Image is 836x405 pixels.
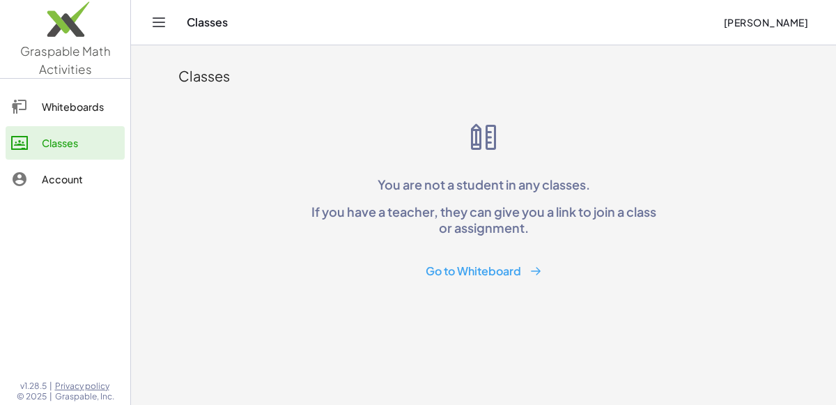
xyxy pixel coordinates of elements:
a: Account [6,162,125,196]
a: Privacy policy [55,381,114,392]
div: Classes [178,66,789,86]
button: Toggle navigation [148,11,170,33]
span: v1.28.5 [20,381,47,392]
div: Classes [42,135,119,151]
span: | [49,391,52,402]
button: Go to Whiteboard [415,259,553,284]
button: [PERSON_NAME] [712,10,819,35]
a: Whiteboards [6,90,125,123]
span: Graspable, Inc. [55,391,114,402]
p: You are not a student in any classes. [305,176,662,192]
span: © 2025 [17,391,47,402]
span: [PERSON_NAME] [723,16,808,29]
span: Graspable Math Activities [20,43,111,77]
div: Account [42,171,119,188]
div: Whiteboards [42,98,119,115]
a: Classes [6,126,125,160]
p: If you have a teacher, they can give you a link to join a class or assignment. [305,204,662,236]
span: | [49,381,52,392]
